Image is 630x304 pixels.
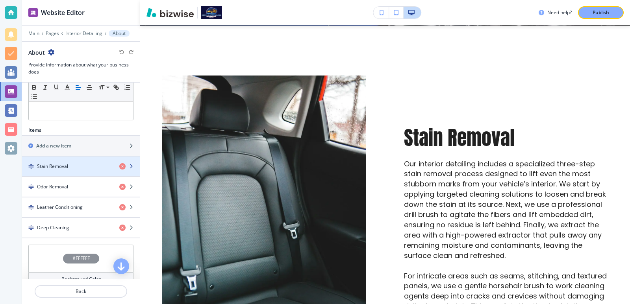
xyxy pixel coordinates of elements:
h4: Odor Removal [37,183,68,190]
button: Main [28,31,39,36]
h4: #FFFFFF [72,255,90,262]
img: Drag [28,225,34,230]
img: Drag [28,205,34,210]
button: Pages [46,31,59,36]
button: Interior Detailing [65,31,102,36]
img: Bizwise Logo [146,8,194,17]
h2: Items [28,127,41,134]
button: DragOdor Removal [22,177,140,197]
h3: Provide information about what your business does [28,61,133,76]
button: DragStain Removal [22,157,140,177]
p: Stain Removal [404,125,608,151]
h2: Add a new item [36,142,71,149]
button: Back [35,285,127,298]
h2: About [28,48,45,57]
button: DragDeep Cleaning [22,218,140,238]
img: Drag [28,164,34,169]
img: Your Logo [201,6,222,19]
h4: Leather Conditioning [37,204,83,211]
p: Our interior detailing includes a specialized three-step stain removal process designed to lift e... [404,159,608,261]
img: Drag [28,184,34,190]
h4: Stain Removal [37,163,68,170]
img: editor icon [28,8,38,17]
button: Add a new item [22,136,140,156]
p: Publish [593,9,609,16]
button: DragLeather Conditioning [22,197,140,218]
button: #FFFFFFBackground Color [28,245,133,286]
h3: Need help? [547,9,572,16]
h4: Deep Cleaning [37,224,69,231]
p: About [113,31,126,36]
button: About [109,30,130,37]
p: Back [35,288,126,295]
button: Publish [578,6,624,19]
h4: Background Color [61,276,101,283]
h2: Website Editor [41,8,85,17]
